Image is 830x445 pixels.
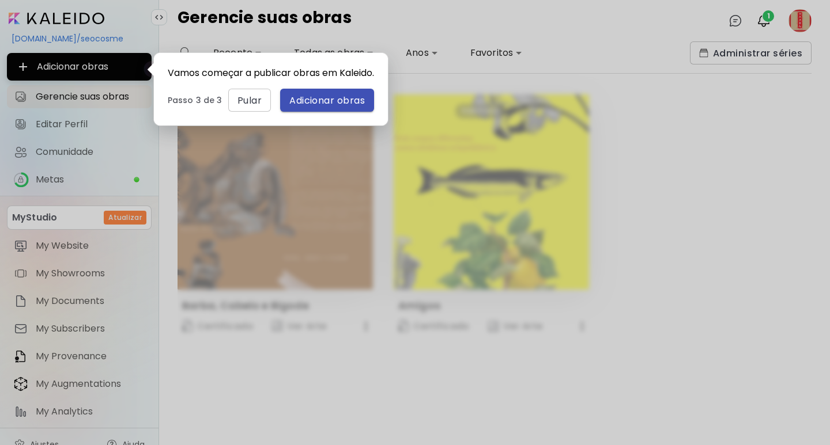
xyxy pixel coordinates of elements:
h6: Passo 3 de 3 [168,95,222,105]
button: Adicionar obras [280,89,374,112]
span: Adicionar obras [289,94,365,107]
h5: Vamos começar a publicar obras em Kaleido. [168,67,374,79]
button: Pular [228,89,271,112]
span: Pular [237,94,262,107]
